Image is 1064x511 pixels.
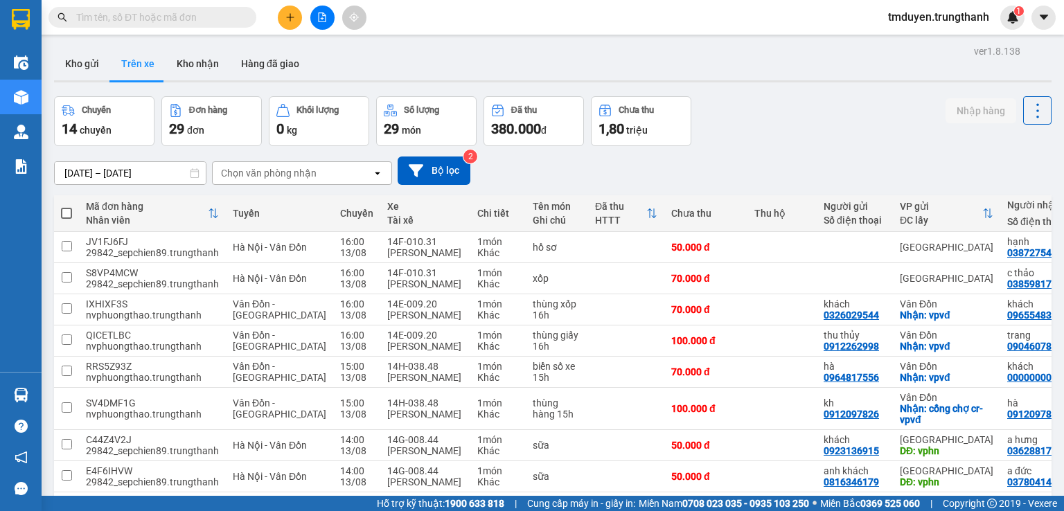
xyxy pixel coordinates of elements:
[76,10,240,25] input: Tìm tên, số ĐT hoặc mã đơn
[110,47,166,80] button: Trên xe
[900,341,993,352] div: Nhận: vpvđ
[900,372,993,383] div: Nhận: vpvđ
[340,298,373,310] div: 16:00
[1016,6,1021,16] span: 1
[340,236,373,247] div: 16:00
[477,434,519,445] div: 1 món
[515,496,517,511] span: |
[477,445,519,456] div: Khác
[533,330,581,352] div: thùng giấy 16h
[15,451,28,464] span: notification
[169,120,184,137] span: 29
[477,208,519,219] div: Chi tiết
[86,372,219,383] div: nvphuongthao.trungthanh
[824,201,886,212] div: Người gửi
[511,105,537,115] div: Đã thu
[387,310,463,321] div: [PERSON_NAME]
[340,267,373,278] div: 16:00
[900,201,982,212] div: VP gửi
[900,465,993,476] div: [GEOGRAPHIC_DATA]
[671,471,741,482] div: 50.000 đ
[824,476,879,487] div: 0816346179
[14,125,28,139] img: warehouse-icon
[86,330,219,341] div: QICETLBC
[233,361,326,383] span: Vân Đồn - [GEOGRAPHIC_DATA]
[1007,476,1063,487] div: 0378041447
[342,6,366,30] button: aim
[79,195,226,232] th: Toggle SortBy
[824,409,879,420] div: 0912097826
[900,273,993,284] div: [GEOGRAPHIC_DATA]
[86,409,219,420] div: nvphuongthao.trungthanh
[533,201,581,212] div: Tên món
[387,247,463,258] div: [PERSON_NAME]
[477,341,519,352] div: Khác
[477,310,519,321] div: Khác
[233,298,326,321] span: Vân Đồn - [GEOGRAPHIC_DATA]
[340,409,373,420] div: 13/08
[533,215,581,226] div: Ghi chú
[14,55,28,70] img: warehouse-icon
[387,341,463,352] div: [PERSON_NAME]
[671,273,741,284] div: 70.000 đ
[387,215,463,226] div: Tài xế
[54,96,154,146] button: Chuyến14chuyến
[15,420,28,433] span: question-circle
[533,397,581,420] div: thùng hàng 15h
[900,310,993,321] div: Nhận: vpvđ
[310,6,335,30] button: file-add
[86,247,219,258] div: 29842_sepchien89.trungthanh
[86,465,219,476] div: E4F6IHVW
[813,501,817,506] span: ⚪️
[824,445,879,456] div: 0923136915
[233,471,307,482] span: Hà Nội - Vân Đồn
[86,476,219,487] div: 29842_sepchien89.trungthanh
[86,298,219,310] div: IXHIXF3S
[974,44,1020,59] div: ver 1.8.138
[86,215,208,226] div: Nhân viên
[893,195,1000,232] th: Toggle SortBy
[824,434,886,445] div: khách
[285,12,295,22] span: plus
[340,341,373,352] div: 13/08
[233,242,307,253] span: Hà Nội - Vân Đồn
[387,397,463,409] div: 14H-038.48
[900,476,993,487] div: DĐ: vphn
[340,361,373,372] div: 15:00
[1007,247,1063,258] div: 0387275482
[946,98,1016,123] button: Nhập hàng
[296,105,339,115] div: Khối lượng
[12,9,30,30] img: logo-vxr
[86,236,219,247] div: JV1FJ6FJ
[1007,310,1063,321] div: 0965548303
[619,105,654,115] div: Chưa thu
[595,201,646,212] div: Đã thu
[387,372,463,383] div: [PERSON_NAME]
[15,482,28,495] span: message
[824,372,879,383] div: 0964817556
[477,361,519,372] div: 1 món
[900,298,993,310] div: Vân Đồn
[387,267,463,278] div: 14F-010.31
[824,341,879,352] div: 0912262998
[900,392,993,403] div: Vân Đồn
[387,361,463,372] div: 14H-038.48
[54,47,110,80] button: Kho gửi
[221,166,317,180] div: Chọn văn phòng nhận
[86,278,219,289] div: 29842_sepchien89.trungthanh
[541,125,547,136] span: đ
[86,310,219,321] div: nvphuongthao.trungthanh
[860,498,920,509] strong: 0369 525 060
[349,12,359,22] span: aim
[387,236,463,247] div: 14F-010.31
[824,361,886,372] div: hà
[62,120,77,137] span: 14
[276,120,284,137] span: 0
[233,330,326,352] span: Vân Đồn - [GEOGRAPHIC_DATA]
[278,6,302,30] button: plus
[824,330,886,341] div: thu thủy
[671,366,741,377] div: 70.000 đ
[387,445,463,456] div: [PERSON_NAME]
[376,96,477,146] button: Số lượng29món
[340,397,373,409] div: 15:00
